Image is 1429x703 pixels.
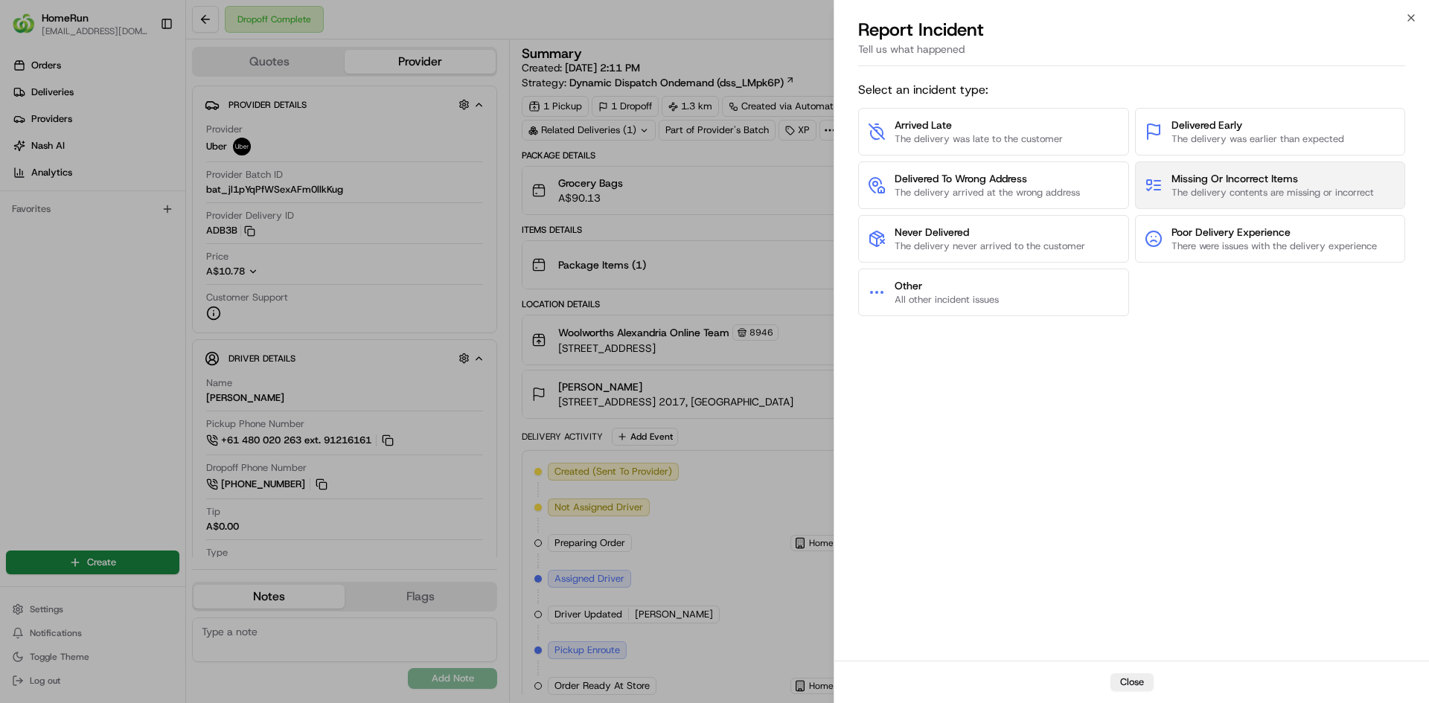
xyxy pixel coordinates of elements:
button: Poor Delivery ExperienceThere were issues with the delivery experience [1135,215,1406,263]
button: Delivered To Wrong AddressThe delivery arrived at the wrong address [858,161,1129,209]
p: Report Incident [858,18,984,42]
span: The delivery never arrived to the customer [895,240,1085,253]
span: The delivery arrived at the wrong address [895,186,1080,199]
button: Missing Or Incorrect ItemsThe delivery contents are missing or incorrect [1135,161,1406,209]
span: Poor Delivery Experience [1171,225,1377,240]
button: Delivered EarlyThe delivery was earlier than expected [1135,108,1406,155]
span: Other [895,278,999,293]
button: OtherAll other incident issues [858,269,1129,316]
span: Never Delivered [895,225,1085,240]
button: Close [1110,673,1154,691]
span: Arrived Late [895,118,1063,132]
span: The delivery contents are missing or incorrect [1171,186,1374,199]
span: Delivered Early [1171,118,1344,132]
button: Arrived LateThe delivery was late to the customer [858,108,1129,155]
div: Tell us what happened [858,42,1405,66]
span: Missing Or Incorrect Items [1171,171,1374,186]
span: The delivery was earlier than expected [1171,132,1344,146]
span: There were issues with the delivery experience [1171,240,1377,253]
span: All other incident issues [895,293,999,306]
button: Never DeliveredThe delivery never arrived to the customer [858,215,1129,263]
span: Select an incident type: [858,81,1405,99]
span: Delivered To Wrong Address [895,171,1080,186]
span: The delivery was late to the customer [895,132,1063,146]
